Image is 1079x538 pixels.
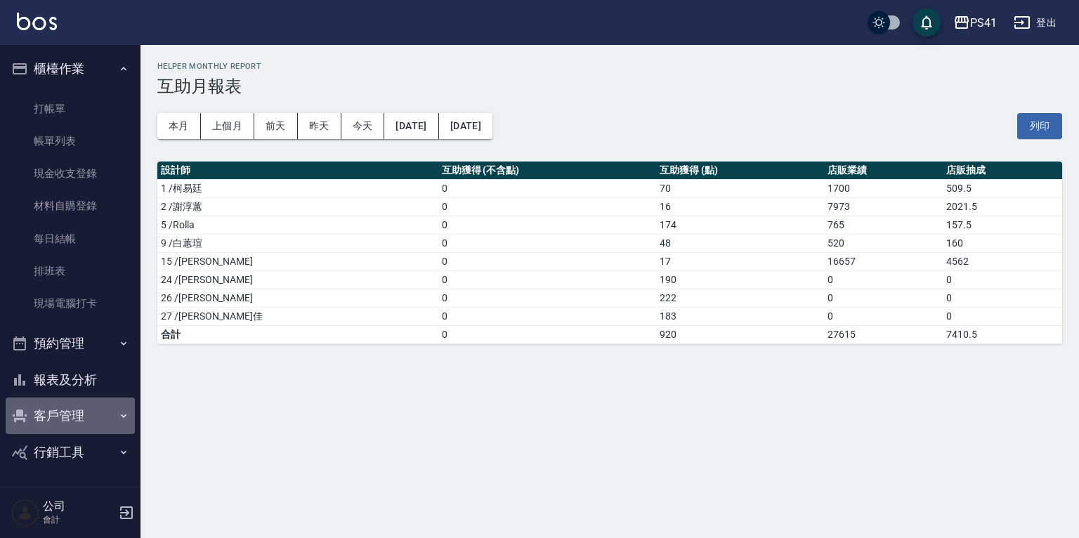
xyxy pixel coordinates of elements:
h5: 公司 [43,499,115,513]
td: 2 /謝淳蕙 [157,197,438,216]
td: 7410.5 [943,325,1062,343]
td: 0 [943,289,1062,307]
button: 預約管理 [6,325,135,362]
button: [DATE] [439,113,492,139]
td: 0 [824,307,943,325]
h3: 互助月報表 [157,77,1062,96]
td: 24 /[PERSON_NAME] [157,270,438,289]
div: PS41 [970,14,997,32]
td: 0 [438,179,657,197]
td: 920 [656,325,824,343]
td: 27 /[PERSON_NAME]佳 [157,307,438,325]
td: 16 [656,197,824,216]
button: save [913,8,941,37]
td: 0 [943,270,1062,289]
td: 0 [824,270,943,289]
td: 765 [824,216,943,234]
button: 本月 [157,113,201,139]
table: a dense table [157,162,1062,344]
td: 1 /柯易廷 [157,179,438,197]
button: 櫃檯作業 [6,51,135,87]
td: 15 /[PERSON_NAME] [157,252,438,270]
img: Person [11,499,39,527]
td: 27615 [824,325,943,343]
th: 店販抽成 [943,162,1062,180]
a: 打帳單 [6,93,135,125]
button: 前天 [254,113,298,139]
a: 每日結帳 [6,223,135,255]
td: 157.5 [943,216,1062,234]
button: 報表及分析 [6,362,135,398]
td: 190 [656,270,824,289]
th: 店販業績 [824,162,943,180]
td: 0 [438,216,657,234]
button: 昨天 [298,113,341,139]
th: 互助獲得 (不含點) [438,162,657,180]
td: 0 [438,197,657,216]
td: 174 [656,216,824,234]
button: 行銷工具 [6,434,135,471]
a: 現場電腦打卡 [6,287,135,320]
td: 0 [438,307,657,325]
button: 今天 [341,113,385,139]
a: 現金收支登錄 [6,157,135,190]
td: 0 [438,252,657,270]
p: 會計 [43,513,115,526]
td: 合計 [157,325,438,343]
td: 222 [656,289,824,307]
td: 5 /Rolla [157,216,438,234]
th: 設計師 [157,162,438,180]
td: 70 [656,179,824,197]
td: 9 /白蕙瑄 [157,234,438,252]
a: 帳單列表 [6,125,135,157]
td: 1700 [824,179,943,197]
button: 客戶管理 [6,398,135,434]
img: Logo [17,13,57,30]
td: 183 [656,307,824,325]
button: PS41 [948,8,1002,37]
td: 7973 [824,197,943,216]
td: 17 [656,252,824,270]
td: 0 [438,270,657,289]
button: [DATE] [384,113,438,139]
a: 排班表 [6,255,135,287]
button: 上個月 [201,113,254,139]
button: 列印 [1017,113,1062,139]
td: 0 [438,325,657,343]
td: 0 [438,289,657,307]
td: 4562 [943,252,1062,270]
td: 509.5 [943,179,1062,197]
td: 48 [656,234,824,252]
h2: Helper Monthly Report [157,62,1062,71]
th: 互助獲得 (點) [656,162,824,180]
td: 520 [824,234,943,252]
td: 2021.5 [943,197,1062,216]
td: 0 [824,289,943,307]
td: 26 /[PERSON_NAME] [157,289,438,307]
a: 材料自購登錄 [6,190,135,222]
td: 16657 [824,252,943,270]
td: 160 [943,234,1062,252]
td: 0 [943,307,1062,325]
td: 0 [438,234,657,252]
button: 登出 [1008,10,1062,36]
